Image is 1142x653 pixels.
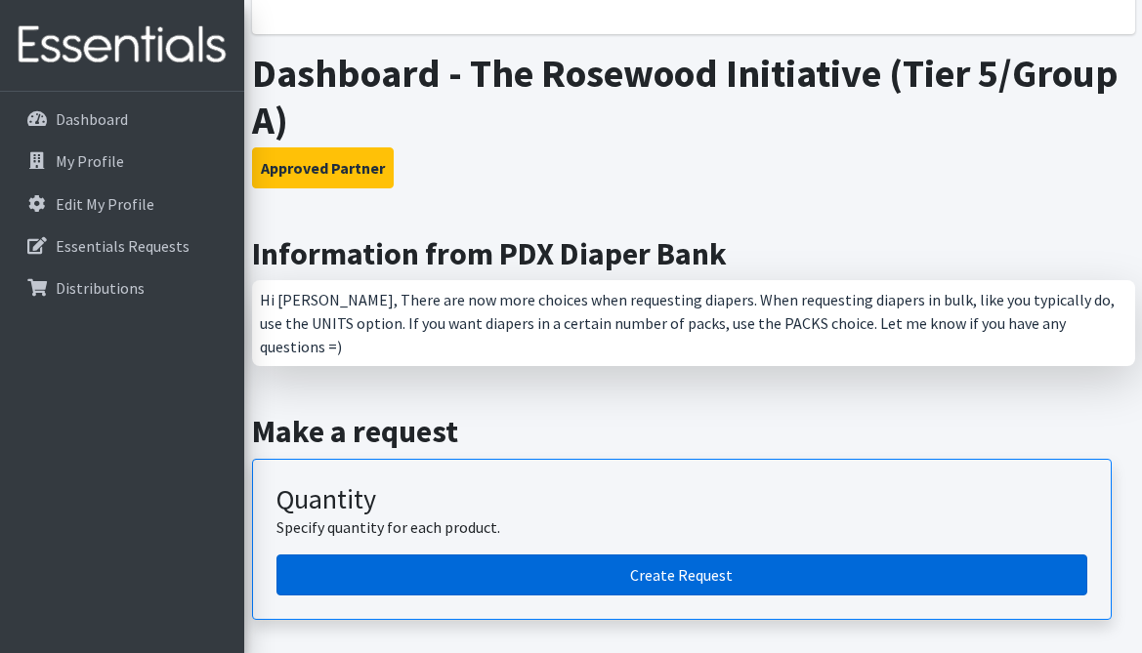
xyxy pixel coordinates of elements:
a: Essentials Requests [8,226,236,265]
p: Distributions [56,278,145,298]
h2: Information from PDX Diaper Bank [252,235,1135,272]
img: HumanEssentials [8,13,236,78]
p: Edit My Profile [56,194,154,214]
p: My Profile [56,151,124,171]
p: Essentials Requests [56,236,190,256]
p: Specify quantity for each product. [276,515,1087,539]
p: Dashboard [56,109,128,129]
a: Edit My Profile [8,184,236,224]
a: Create a request by quantity [276,554,1087,595]
button: Approved Partner [252,147,394,188]
div: Hi [PERSON_NAME], There are now more choices when requesting diapers. When requesting diapers in ... [252,280,1135,366]
h3: Quantity [276,483,1087,516]
a: Distributions [8,268,236,307]
a: My Profile [8,142,236,181]
h1: Dashboard - The Rosewood Initiative (Tier 5/Group A) [252,50,1135,143]
h2: Make a request [252,413,1135,450]
a: Dashboard [8,100,236,139]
